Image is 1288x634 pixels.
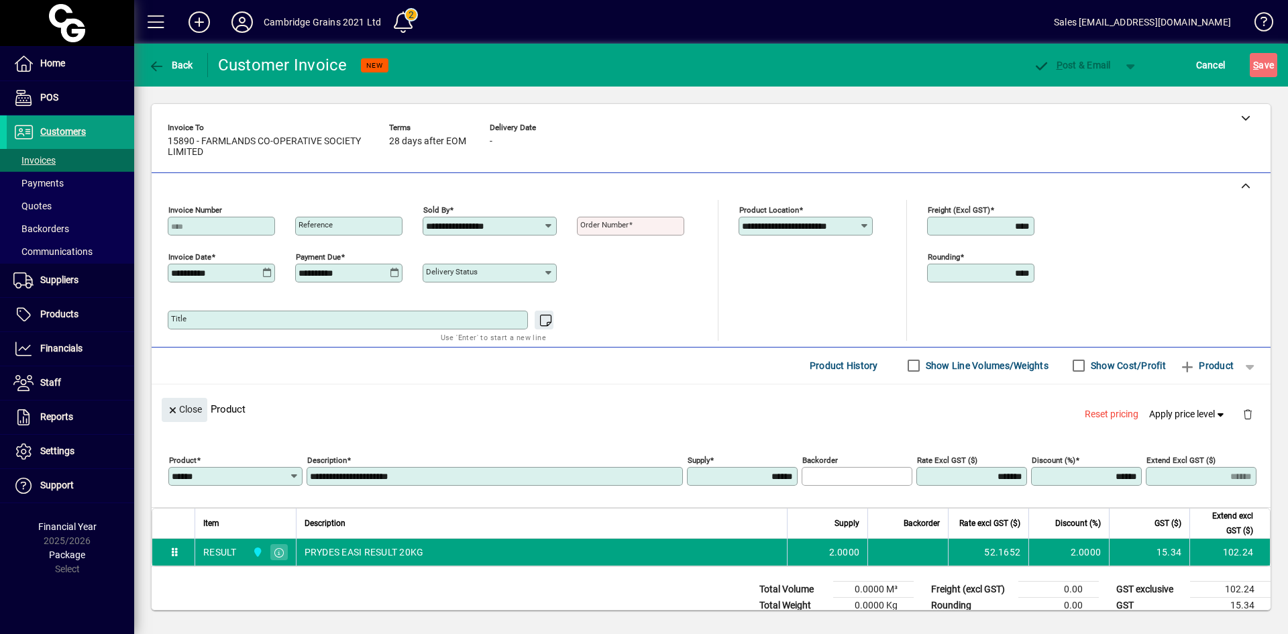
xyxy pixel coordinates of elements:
[753,581,833,597] td: Total Volume
[148,60,193,70] span: Back
[1079,402,1144,426] button: Reset pricing
[40,92,58,103] span: POS
[168,205,222,215] mat-label: Invoice number
[1110,597,1190,613] td: GST
[7,401,134,434] a: Reports
[38,521,97,532] span: Financial Year
[1110,581,1190,597] td: GST exclusive
[40,445,74,456] span: Settings
[7,264,134,297] a: Suppliers
[221,10,264,34] button: Profile
[13,223,69,234] span: Backorders
[1198,509,1253,538] span: Extend excl GST ($)
[426,267,478,276] mat-label: Delivery status
[490,136,492,147] span: -
[40,309,78,319] span: Products
[13,155,56,166] span: Invoices
[305,545,424,559] span: PRYDES EASI RESULT 20KG
[7,366,134,400] a: Staff
[1026,53,1118,77] button: Post & Email
[7,240,134,263] a: Communications
[1232,407,1264,419] app-page-header-button: Delete
[296,252,341,262] mat-label: Payment due
[802,456,838,465] mat-label: Backorder
[688,456,710,465] mat-label: Supply
[423,205,449,215] mat-label: Sold by
[1253,60,1258,70] span: S
[739,205,799,215] mat-label: Product location
[1033,60,1111,70] span: ost & Email
[307,456,347,465] mat-label: Description
[7,469,134,503] a: Support
[804,354,883,378] button: Product History
[7,195,134,217] a: Quotes
[7,435,134,468] a: Settings
[833,581,914,597] td: 0.0000 M³
[1193,53,1229,77] button: Cancel
[1018,597,1099,613] td: 0.00
[158,403,211,415] app-page-header-button: Close
[1155,516,1181,531] span: GST ($)
[1018,581,1099,597] td: 0.00
[1190,581,1271,597] td: 102.24
[1190,597,1271,613] td: 15.34
[40,126,86,137] span: Customers
[1146,456,1216,465] mat-label: Extend excl GST ($)
[1057,60,1063,70] span: P
[145,53,197,77] button: Back
[13,201,52,211] span: Quotes
[1232,398,1264,430] button: Delete
[40,343,83,354] span: Financials
[917,456,977,465] mat-label: Rate excl GST ($)
[7,172,134,195] a: Payments
[167,399,202,421] span: Close
[168,136,369,158] span: 15890 - FARMLANDS CO-OPERATIVE SOCIETY LIMITED
[441,329,546,345] mat-hint: Use 'Enter' to start a new line
[162,398,207,422] button: Close
[40,377,61,388] span: Staff
[7,149,134,172] a: Invoices
[203,545,237,559] div: RESULT
[1250,53,1277,77] button: Save
[152,384,1271,433] div: Product
[1173,354,1240,378] button: Product
[40,411,73,422] span: Reports
[264,11,381,33] div: Cambridge Grains 2021 Ltd
[134,53,208,77] app-page-header-button: Back
[13,178,64,189] span: Payments
[169,456,197,465] mat-label: Product
[171,314,186,323] mat-label: Title
[305,516,345,531] span: Description
[928,205,990,215] mat-label: Freight (excl GST)
[1244,3,1271,46] a: Knowledge Base
[829,545,860,559] span: 2.0000
[1028,539,1109,566] td: 2.0000
[7,217,134,240] a: Backorders
[580,220,629,229] mat-label: Order number
[40,58,65,68] span: Home
[7,47,134,81] a: Home
[7,332,134,366] a: Financials
[904,516,940,531] span: Backorder
[810,355,878,376] span: Product History
[1055,516,1101,531] span: Discount (%)
[1032,456,1075,465] mat-label: Discount (%)
[1149,407,1227,421] span: Apply price level
[40,274,78,285] span: Suppliers
[753,597,833,613] td: Total Weight
[1253,54,1274,76] span: ave
[1144,402,1232,426] button: Apply price level
[218,54,347,76] div: Customer Invoice
[959,516,1020,531] span: Rate excl GST ($)
[833,597,914,613] td: 0.0000 Kg
[1085,407,1138,421] span: Reset pricing
[924,597,1018,613] td: Rounding
[249,545,264,560] span: Cambridge Grains 2021 Ltd
[7,81,134,115] a: POS
[923,359,1049,372] label: Show Line Volumes/Weights
[928,252,960,262] mat-label: Rounding
[1109,539,1189,566] td: 15.34
[835,516,859,531] span: Supply
[168,252,211,262] mat-label: Invoice date
[178,10,221,34] button: Add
